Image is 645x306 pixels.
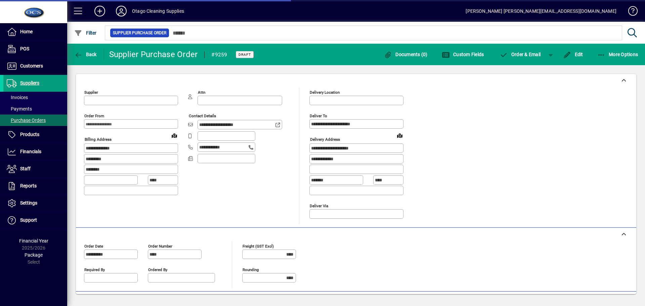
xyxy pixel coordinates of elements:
[7,106,32,112] span: Payments
[109,49,198,60] div: Supplier Purchase Order
[84,267,105,272] mat-label: Required by
[73,48,98,60] button: Back
[132,6,184,16] div: Otago Cleaning Supplies
[3,212,67,229] a: Support
[3,126,67,143] a: Products
[20,63,43,69] span: Customers
[89,5,111,17] button: Add
[20,80,39,86] span: Suppliers
[20,166,31,171] span: Staff
[3,195,67,212] a: Settings
[67,48,104,60] app-page-header-button: Back
[563,52,583,57] span: Edit
[3,161,67,177] a: Staff
[20,183,37,188] span: Reports
[623,1,637,23] a: Knowledge Base
[169,130,180,141] a: View on map
[25,252,43,258] span: Package
[243,267,259,272] mat-label: Rounding
[113,30,166,36] span: Supplier Purchase Order
[440,48,486,60] button: Custom Fields
[310,203,328,208] mat-label: Deliver via
[20,217,37,223] span: Support
[239,52,251,57] span: Draft
[500,52,541,57] span: Order & Email
[84,114,104,118] mat-label: Order from
[20,46,29,51] span: POS
[20,200,37,206] span: Settings
[198,90,205,95] mat-label: Attn
[7,118,46,123] span: Purchase Orders
[211,49,227,60] div: #9259
[561,48,585,60] button: Edit
[596,48,640,60] button: More Options
[382,48,429,60] button: Documents (0)
[3,58,67,75] a: Customers
[3,103,67,115] a: Payments
[148,267,167,272] mat-label: Ordered by
[84,244,103,248] mat-label: Order date
[111,5,132,17] button: Profile
[466,6,616,16] div: [PERSON_NAME] [PERSON_NAME][EMAIL_ADDRESS][DOMAIN_NAME]
[20,29,33,34] span: Home
[20,132,39,137] span: Products
[19,238,48,244] span: Financial Year
[3,115,67,126] a: Purchase Orders
[597,52,638,57] span: More Options
[74,52,97,57] span: Back
[442,52,484,57] span: Custom Fields
[84,90,98,95] mat-label: Supplier
[3,178,67,194] a: Reports
[310,114,327,118] mat-label: Deliver To
[73,27,98,39] button: Filter
[3,143,67,160] a: Financials
[20,149,41,154] span: Financials
[74,30,97,36] span: Filter
[3,92,67,103] a: Invoices
[3,41,67,57] a: POS
[3,24,67,40] a: Home
[7,95,28,100] span: Invoices
[243,244,274,248] mat-label: Freight (GST excl)
[384,52,428,57] span: Documents (0)
[394,130,405,141] a: View on map
[496,48,544,60] button: Order & Email
[310,90,340,95] mat-label: Delivery Location
[148,244,172,248] mat-label: Order number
